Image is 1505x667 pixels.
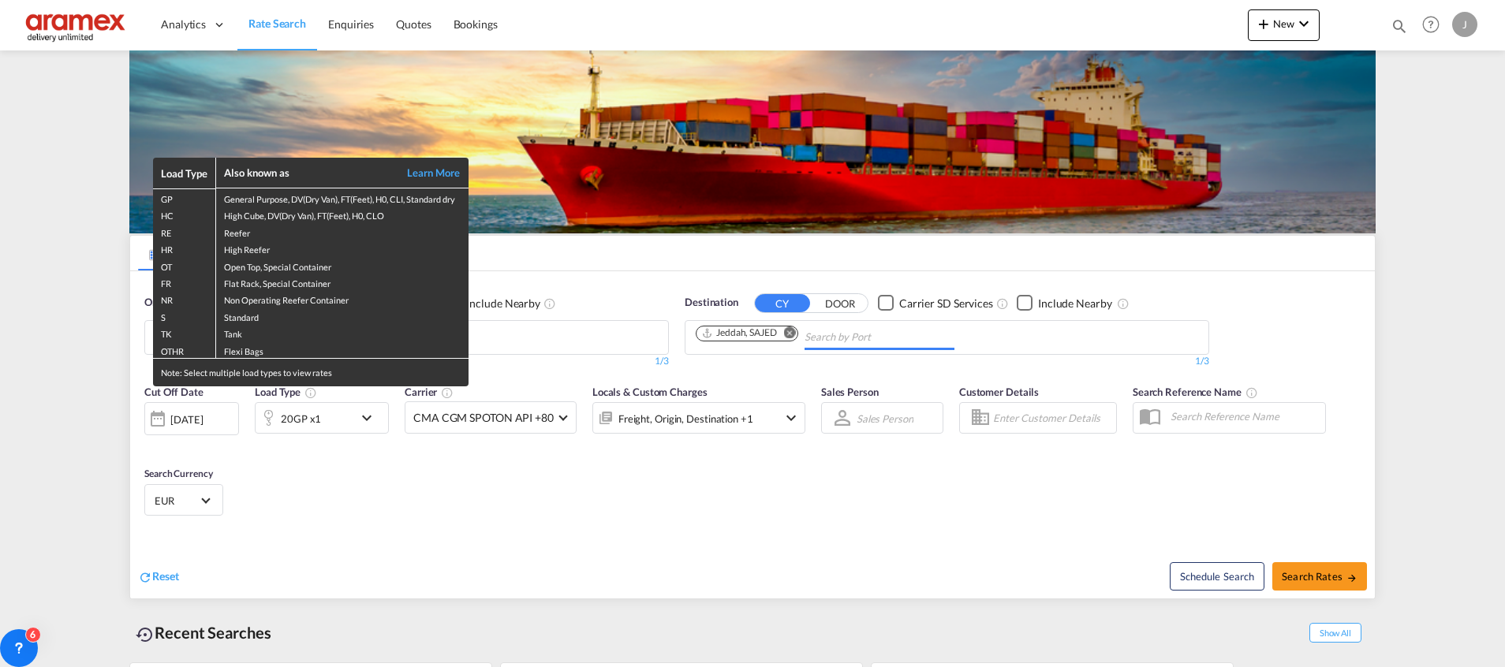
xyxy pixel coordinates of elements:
td: General Purpose, DV(Dry Van), FT(Feet), H0, CLI, Standard dry [216,188,469,206]
div: Note: Select multiple load types to view rates [153,359,469,386]
td: HC [153,206,216,222]
td: OT [153,257,216,274]
a: Learn More [390,166,461,180]
td: TK [153,324,216,341]
div: Also known as [224,166,390,180]
td: High Reefer [216,240,469,256]
td: Flat Rack, Special Container [216,274,469,290]
td: Open Top, Special Container [216,257,469,274]
td: Standard [216,307,469,324]
td: NR [153,290,216,307]
td: GP [153,188,216,206]
td: Tank [216,324,469,341]
td: OTHR [153,341,216,359]
td: RE [153,223,216,240]
td: HR [153,240,216,256]
td: S [153,307,216,324]
th: Load Type [153,158,216,188]
td: High Cube, DV(Dry Van), FT(Feet), H0, CLO [216,206,469,222]
td: Non Operating Reefer Container [216,290,469,307]
td: FR [153,274,216,290]
td: Reefer [216,223,469,240]
td: Flexi Bags [216,341,469,359]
